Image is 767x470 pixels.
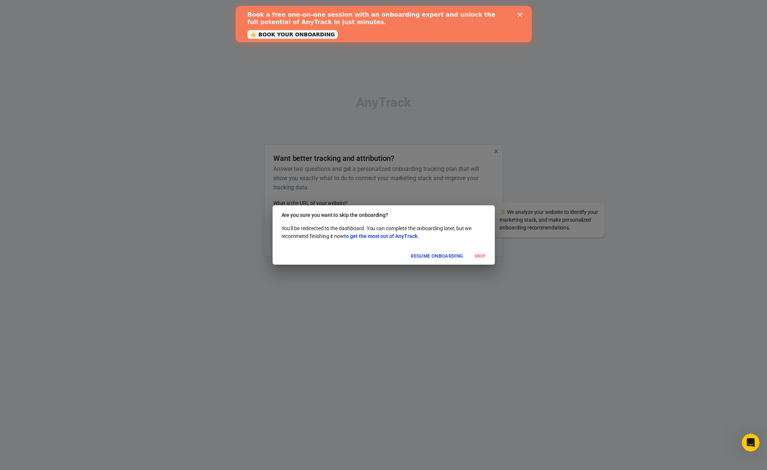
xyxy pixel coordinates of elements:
p: You'll be redirected to the dashboard. You can complete the onboarding later, but we recommend fi... [281,225,486,240]
span: to get the most out of AnyTrack [344,233,417,239]
div: Close [282,7,290,11]
button: Skip [468,251,492,262]
iframe: Intercom live chat [742,434,760,451]
button: Resume onboarding [409,251,465,262]
h2: Are you sure you want to skip the onboarding? [273,205,495,225]
iframe: Intercom live chat banner [236,6,532,42]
